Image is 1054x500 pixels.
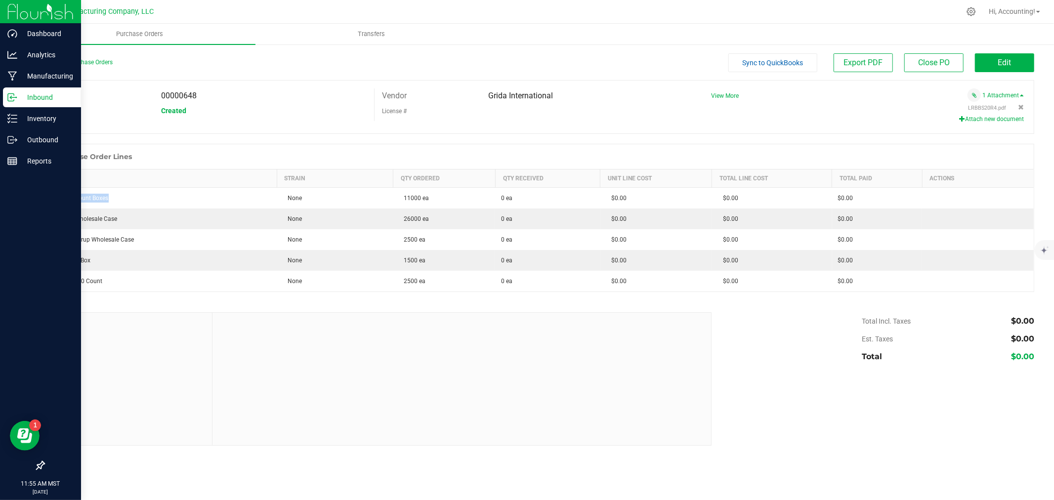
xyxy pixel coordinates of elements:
div: Effects Syrup Wholesale Case [50,235,271,244]
span: 00000648 [162,91,197,100]
button: Attach new document [959,115,1024,124]
span: $0.00 [718,215,738,222]
iframe: Resource center unread badge [29,419,41,431]
inline-svg: Manufacturing [7,71,17,81]
inline-svg: Outbound [7,135,17,145]
th: Qty Ordered [393,169,495,188]
inline-svg: Reports [7,156,17,166]
div: Brix Box 20 Count [50,277,271,286]
span: Est. Taxes [862,335,893,343]
span: None [283,257,302,264]
span: Total [862,352,882,361]
button: Export PDF [834,53,893,72]
iframe: Resource center [10,421,40,451]
span: 2500 ea [399,278,425,285]
span: $0.00 [718,257,738,264]
th: Unit Line Cost [600,169,712,188]
inline-svg: Inbound [7,92,17,102]
button: Close PO [904,53,964,72]
span: Transfers [344,30,398,39]
span: Grida International [488,91,553,100]
label: License # [382,104,407,119]
a: Purchase Orders [24,24,255,44]
p: Outbound [17,134,77,146]
span: $0.00 [718,195,738,202]
inline-svg: Dashboard [7,29,17,39]
span: Close PO [918,58,950,67]
label: Vendor [382,88,407,103]
span: $0.00 [718,278,738,285]
span: None [283,236,302,243]
td: $0.00 [832,229,923,250]
span: Created [162,107,187,115]
a: Transfers [255,24,487,44]
div: Brix 50 Count Boxes [50,194,271,203]
span: 0 ea [501,277,512,286]
span: Edit [998,58,1012,67]
inline-svg: Analytics [7,50,17,60]
span: Export PDF [844,58,883,67]
span: 0 ea [501,256,512,265]
h1: Purchase Order Lines [54,153,132,161]
p: Reports [17,155,77,167]
span: 26000 ea [399,215,429,222]
th: Total Paid [832,169,923,188]
span: 2500 ea [399,236,425,243]
span: $0.00 [1011,316,1034,326]
td: $0.00 [832,271,923,292]
span: None [283,278,302,285]
span: $0.00 [606,278,627,285]
span: 0 ea [501,214,512,223]
p: Inbound [17,91,77,103]
th: Item [44,169,277,188]
span: Purchase Orders [103,30,176,39]
span: $0.00 [606,195,627,202]
th: Actions [922,169,1034,188]
span: Hi, Accounting! [989,7,1035,15]
span: None [283,215,302,222]
span: BB Manufacturing Company, LLC [48,7,154,16]
p: Manufacturing [17,70,77,82]
span: $0.00 [718,236,738,243]
button: Sync to QuickBooks [728,53,817,72]
span: $0.00 [1011,334,1034,343]
span: $0.00 [606,236,627,243]
div: Effects Wholesale Case [50,214,271,223]
span: View file [969,105,1007,111]
span: Notes [51,320,205,332]
span: $0.00 [1011,352,1034,361]
div: Manage settings [965,7,977,16]
td: $0.00 [832,188,923,209]
div: Non-Med Box [50,256,271,265]
span: $0.00 [606,257,627,264]
span: 0 ea [501,194,512,203]
span: None [283,195,302,202]
span: Attach a document [968,88,981,102]
th: Qty Received [495,169,600,188]
span: Sync to QuickBooks [743,59,803,67]
p: Inventory [17,113,77,125]
span: 11000 ea [399,195,429,202]
span: Total Incl. Taxes [862,317,911,325]
span: $0.00 [606,215,627,222]
span: 1500 ea [399,257,425,264]
td: $0.00 [832,250,923,271]
a: 1 Attachment [982,92,1024,99]
p: Dashboard [17,28,77,40]
p: [DATE] [4,488,77,496]
inline-svg: Inventory [7,114,17,124]
td: $0.00 [832,208,923,229]
span: 0 ea [501,235,512,244]
p: Analytics [17,49,77,61]
button: Edit [975,53,1034,72]
th: Strain [277,169,393,188]
th: Total Line Cost [712,169,832,188]
p: 11:55 AM MST [4,479,77,488]
span: Remove attachment [1018,104,1024,111]
a: View More [711,92,739,99]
